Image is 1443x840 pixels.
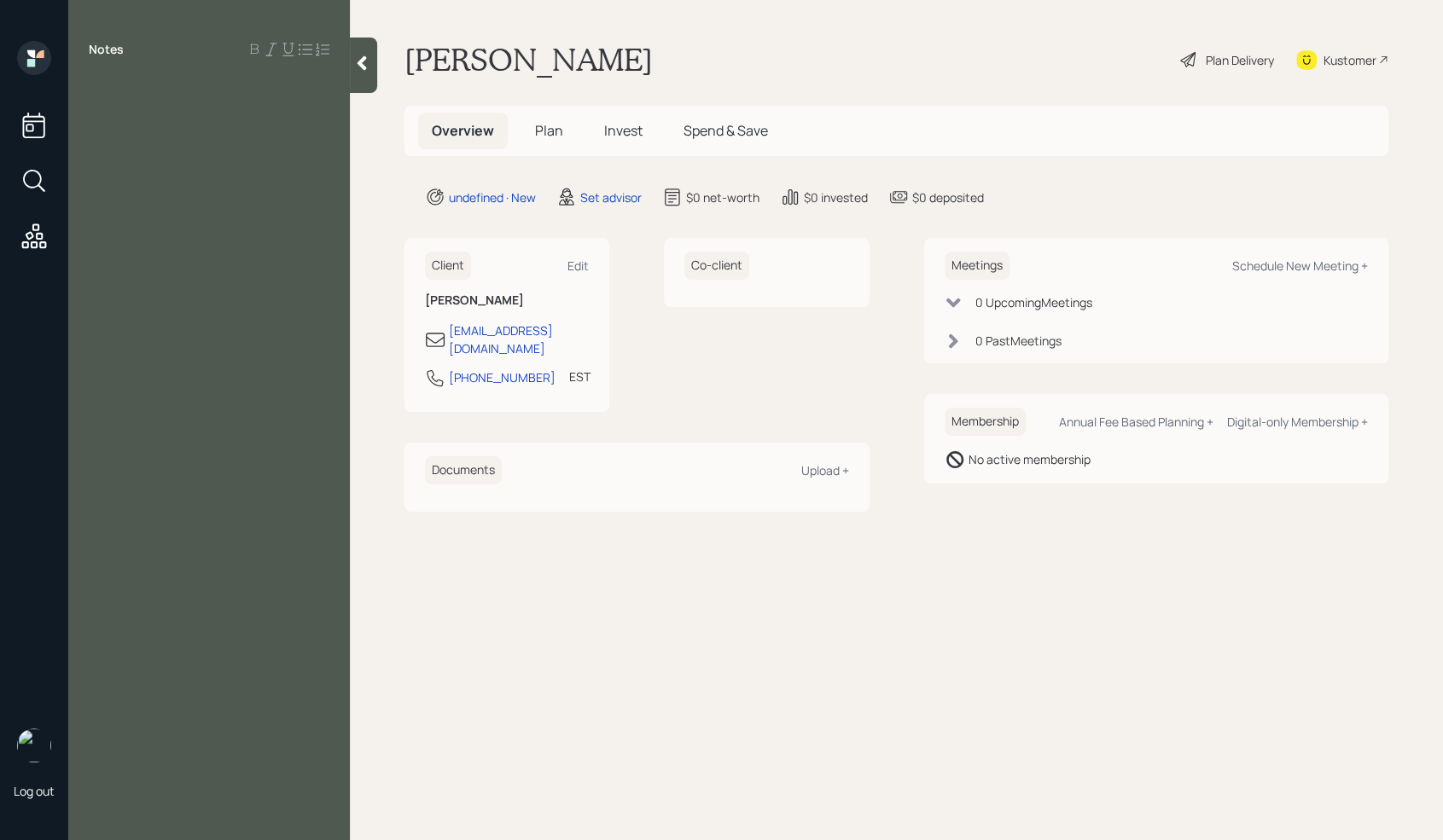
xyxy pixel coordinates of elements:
[1059,414,1213,430] div: Annual Fee Based Planning +
[804,188,868,206] div: $0 invested
[17,728,51,762] img: retirable_logo.png
[686,188,759,206] div: $0 net-worth
[425,456,502,484] h6: Documents
[449,188,536,206] div: undefined · New
[1232,258,1368,274] div: Schedule New Meeting +
[684,121,768,140] span: Spend & Save
[569,368,591,385] div: EST
[1206,51,1274,69] div: Plan Delivery
[432,121,494,140] span: Overview
[945,252,1010,280] h6: Meetings
[975,332,1062,350] div: 0 Past Meeting s
[684,252,749,280] h6: Co-client
[604,121,643,140] span: Invest
[945,408,1026,436] h6: Membership
[801,462,849,478] div: Upload +
[535,121,563,140] span: Plan
[449,368,556,386] div: [PHONE_NUMBER]
[14,783,55,799] div: Log out
[425,252,471,280] h6: Client
[1227,414,1368,430] div: Digital-only Membership +
[425,293,589,308] h6: [PERSON_NAME]
[912,188,984,206] div: $0 deposited
[975,293,1092,311] div: 0 Upcoming Meeting s
[567,258,589,274] div: Edit
[89,41,124,58] label: Notes
[1324,51,1376,69] div: Kustomer
[404,41,653,78] h1: [PERSON_NAME]
[969,450,1091,468] div: No active membership
[449,322,589,357] div: [EMAIL_ADDRESS][DOMAIN_NAME]
[580,188,642,206] div: Set advisor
